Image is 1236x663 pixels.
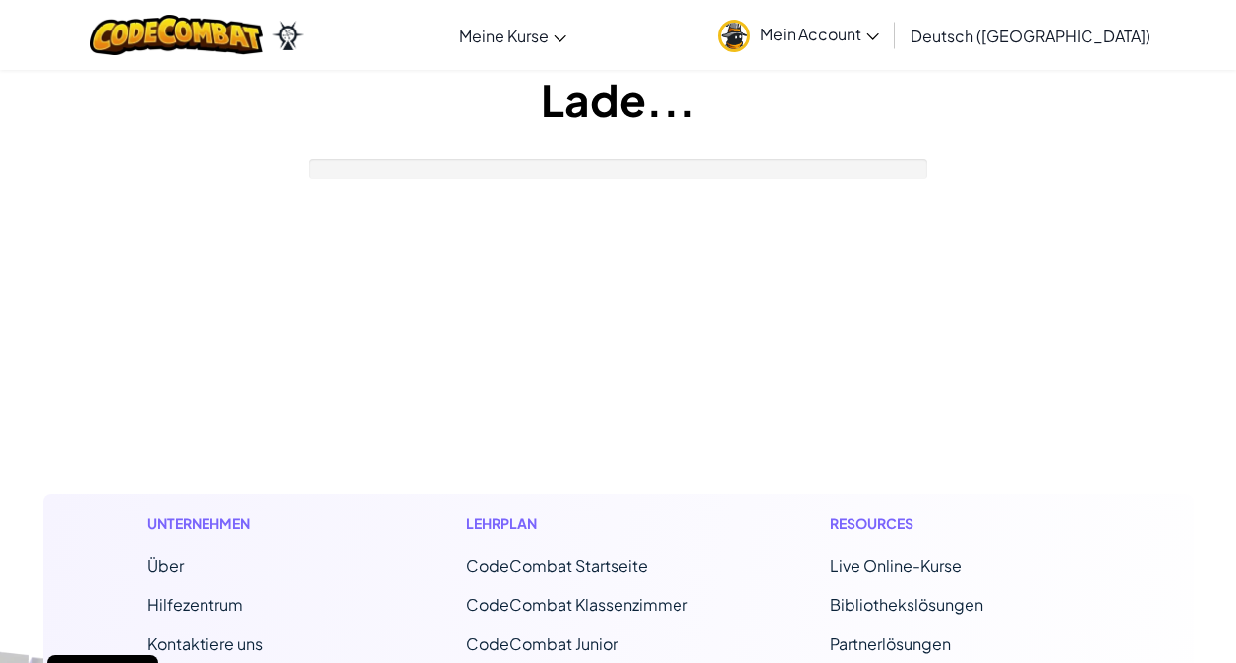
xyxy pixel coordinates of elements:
[830,513,1089,534] h1: Resources
[449,9,576,62] a: Meine Kurse
[466,633,618,654] a: CodeCombat Junior
[272,21,304,50] img: Ozaria
[708,4,889,66] a: Mein Account
[147,633,263,654] span: Kontaktiere uns
[466,594,687,615] a: CodeCombat Klassenzimmer
[718,20,750,52] img: avatar
[459,26,549,46] span: Meine Kurse
[147,513,346,534] h1: Unternehmen
[90,15,263,55] img: CodeCombat logo
[760,24,879,44] span: Mein Account
[466,513,710,534] h1: Lehrplan
[147,594,243,615] a: Hilfezentrum
[830,594,983,615] a: Bibliothekslösungen
[147,555,184,575] a: Über
[466,555,648,575] span: CodeCombat Startseite
[830,633,951,654] a: Partnerlösungen
[830,555,962,575] a: Live Online-Kurse
[901,9,1160,62] a: Deutsch ([GEOGRAPHIC_DATA])
[911,26,1150,46] span: Deutsch ([GEOGRAPHIC_DATA])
